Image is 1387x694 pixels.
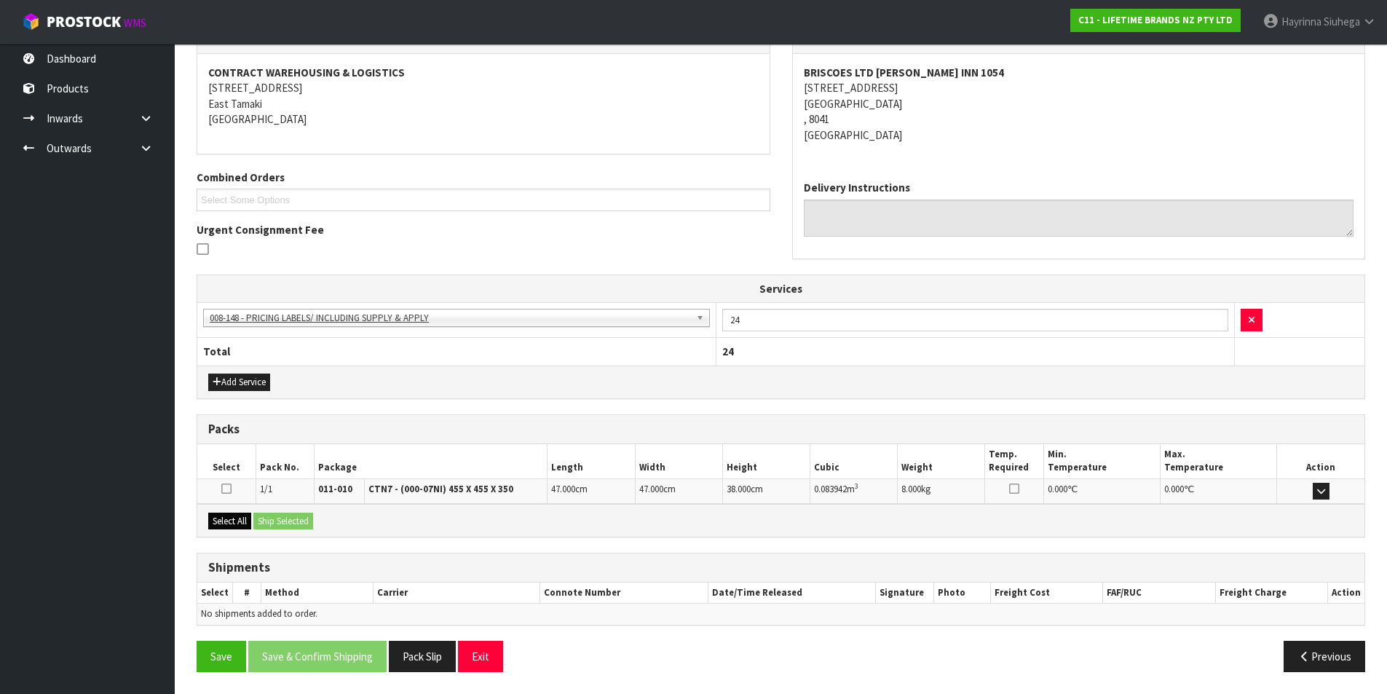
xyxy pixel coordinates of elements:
span: 38.000 [727,483,751,495]
th: Cubic [810,444,898,478]
th: Method [261,583,373,604]
span: Ship [197,13,1365,683]
th: Min. Temperature [1043,444,1160,478]
th: Select [197,444,256,478]
th: Temp. Required [985,444,1043,478]
span: ProStock [47,12,121,31]
img: cube-alt.png [22,12,40,31]
th: Max. Temperature [1160,444,1276,478]
button: Save [197,641,246,672]
th: Action [1277,444,1364,478]
th: Width [635,444,722,478]
th: Connote Number [540,583,708,604]
address: [STREET_ADDRESS] [GEOGRAPHIC_DATA] , 8041 [GEOGRAPHIC_DATA] [804,65,1354,143]
strong: CONTRACT WAREHOUSING & LOGISTICS [208,66,405,79]
span: 0.000 [1048,483,1067,495]
button: Select All [208,513,251,530]
span: Hayrinna [1281,15,1321,28]
th: Freight Cost [991,583,1103,604]
sup: 3 [855,481,858,491]
label: Urgent Consignment Fee [197,222,324,237]
small: WMS [124,16,146,30]
label: Delivery Instructions [804,180,910,195]
span: 1/1 [260,483,272,495]
span: Siuhega [1324,15,1360,28]
label: Combined Orders [197,170,285,185]
th: # [233,583,261,604]
td: No shipments added to order. [197,604,1364,625]
th: Action [1327,583,1364,604]
span: 47.000 [639,483,663,495]
th: Length [548,444,635,478]
th: Total [197,338,716,366]
td: cm [722,478,810,504]
th: Signature [876,583,934,604]
th: Date/Time Released [708,583,876,604]
span: 008-148 - PRICING LABELS/ INCLUDING SUPPLY & APPLY [210,309,690,327]
button: Previous [1284,641,1365,672]
button: Save & Confirm Shipping [248,641,387,672]
td: kg [898,478,985,504]
td: ℃ [1043,478,1160,504]
address: [STREET_ADDRESS] East Tamaki [GEOGRAPHIC_DATA] [208,65,759,127]
th: Select [197,583,233,604]
th: Height [722,444,810,478]
strong: BRISCOES LTD [PERSON_NAME] INN 1054 [804,66,1004,79]
h3: To Address [804,32,1354,46]
strong: 011-010 [318,483,352,495]
th: Freight Charge [1215,583,1327,604]
th: Package [314,444,548,478]
span: 24 [722,344,734,358]
span: 8.000 [901,483,921,495]
span: 0.000 [1164,483,1184,495]
strong: C11 - LIFETIME BRANDS NZ PTY LTD [1078,14,1233,26]
td: cm [635,478,722,504]
button: Ship Selected [253,513,313,530]
td: ℃ [1160,478,1276,504]
h3: From Address [208,32,759,46]
td: cm [548,478,635,504]
span: 0.083942 [814,483,847,495]
th: Weight [898,444,985,478]
span: 47.000 [551,483,575,495]
h3: Packs [208,422,1354,436]
td: m [810,478,898,504]
th: Photo [934,583,991,604]
th: Pack No. [256,444,314,478]
th: Services [197,275,1364,303]
th: FAF/RUC [1103,583,1215,604]
strong: CTN7 - (000-07NI) 455 X 455 X 350 [368,483,513,495]
button: Exit [458,641,503,672]
a: C11 - LIFETIME BRANDS NZ PTY LTD [1070,9,1241,32]
button: Pack Slip [389,641,456,672]
h3: Shipments [208,561,1354,575]
th: Carrier [374,583,540,604]
button: Add Service [208,374,270,391]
